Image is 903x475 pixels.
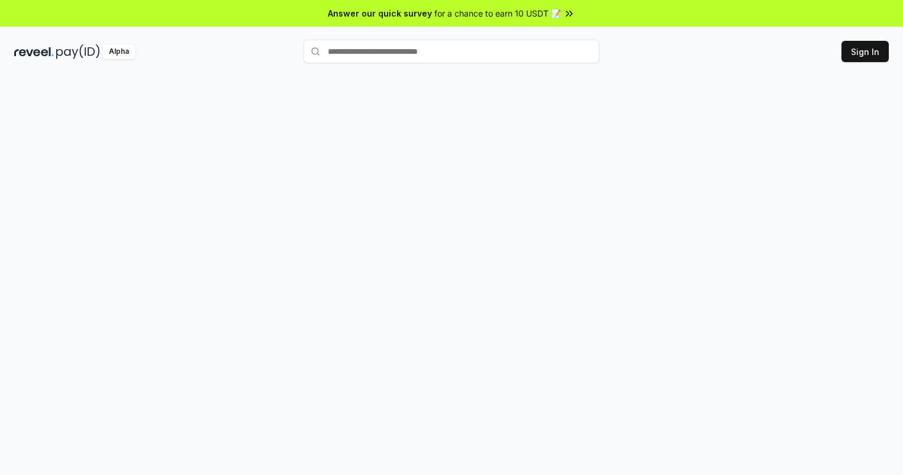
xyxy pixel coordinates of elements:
div: Alpha [102,44,136,59]
button: Sign In [841,41,889,62]
span: Answer our quick survey [328,7,432,20]
img: reveel_dark [14,44,54,59]
span: for a chance to earn 10 USDT 📝 [434,7,561,20]
img: pay_id [56,44,100,59]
